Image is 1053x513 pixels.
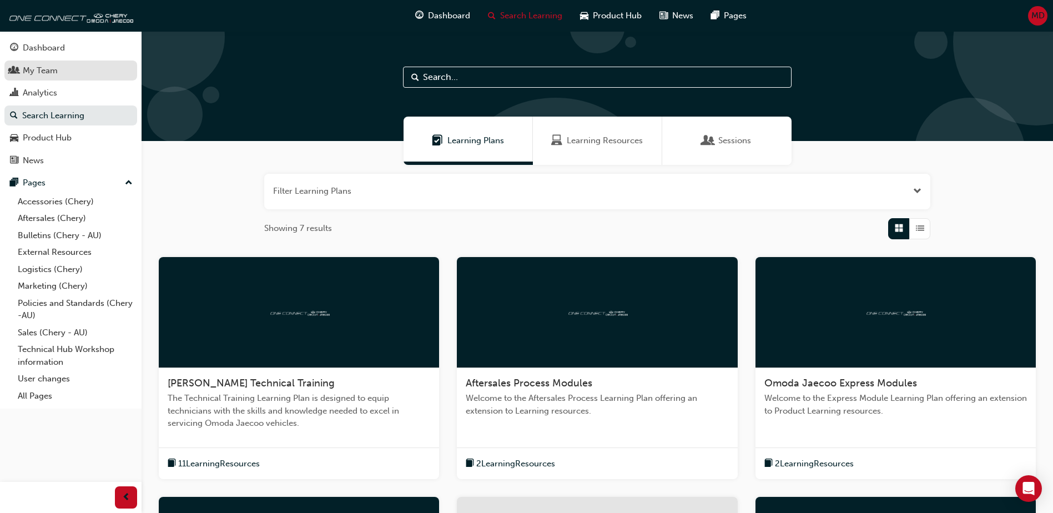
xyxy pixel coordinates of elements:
[403,67,792,88] input: Search...
[4,128,137,148] a: Product Hub
[593,9,642,22] span: Product Hub
[1015,475,1042,502] div: Open Intercom Messenger
[4,105,137,126] a: Search Learning
[764,457,773,471] span: book-icon
[755,257,1036,480] a: oneconnectOmoda Jaecoo Express ModulesWelcome to the Express Module Learning Plan offering an ext...
[122,491,130,505] span: prev-icon
[13,324,137,341] a: Sales (Chery - AU)
[764,392,1027,417] span: Welcome to the Express Module Learning Plan offering an extension to Product Learning resources.
[580,9,588,23] span: car-icon
[447,134,504,147] span: Learning Plans
[23,177,46,189] div: Pages
[23,64,58,77] div: My Team
[702,4,755,27] a: pages-iconPages
[13,388,137,405] a: All Pages
[23,132,72,144] div: Product Hub
[4,83,137,103] a: Analytics
[457,257,737,480] a: oneconnectAftersales Process ModulesWelcome to the Aftersales Process Learning Plan offering an e...
[718,134,751,147] span: Sessions
[13,341,137,370] a: Technical Hub Workshop information
[23,154,44,167] div: News
[415,9,424,23] span: guage-icon
[10,66,18,76] span: people-icon
[6,4,133,27] img: oneconnect
[13,244,137,261] a: External Resources
[168,457,176,471] span: book-icon
[13,210,137,227] a: Aftersales (Chery)
[178,457,260,470] span: 11 Learning Resources
[13,193,137,210] a: Accessories (Chery)
[4,61,137,81] a: My Team
[4,150,137,171] a: News
[4,36,137,173] button: DashboardMy TeamAnalyticsSearch LearningProduct HubNews
[662,117,792,165] a: SessionsSessions
[264,222,332,235] span: Showing 7 results
[551,134,562,147] span: Learning Resources
[10,111,18,121] span: search-icon
[168,392,430,430] span: The Technical Training Learning Plan is designed to equip technicians with the skills and knowled...
[651,4,702,27] a: news-iconNews
[10,178,18,188] span: pages-icon
[1028,6,1047,26] button: MD
[916,222,924,235] span: List
[895,222,903,235] span: Grid
[10,156,18,166] span: news-icon
[775,457,854,470] span: 2 Learning Resources
[488,9,496,23] span: search-icon
[466,377,592,389] span: Aftersales Process Modules
[168,457,260,471] button: book-icon11LearningResources
[269,306,330,317] img: oneconnect
[466,392,728,417] span: Welcome to the Aftersales Process Learning Plan offering an extension to Learning resources.
[703,134,714,147] span: Sessions
[865,306,926,317] img: oneconnect
[913,185,921,198] button: Open the filter
[571,4,651,27] a: car-iconProduct Hub
[672,9,693,22] span: News
[1031,9,1045,22] span: MD
[13,295,137,324] a: Policies and Standards (Chery -AU)
[724,9,747,22] span: Pages
[10,43,18,53] span: guage-icon
[500,9,562,22] span: Search Learning
[13,261,137,278] a: Logistics (Chery)
[4,38,137,58] a: Dashboard
[428,9,470,22] span: Dashboard
[567,134,643,147] span: Learning Resources
[125,176,133,190] span: up-icon
[476,457,555,470] span: 2 Learning Resources
[13,227,137,244] a: Bulletins (Chery - AU)
[404,117,533,165] a: Learning PlansLearning Plans
[659,9,668,23] span: news-icon
[4,173,137,193] button: Pages
[159,257,439,480] a: oneconnect[PERSON_NAME] Technical TrainingThe Technical Training Learning Plan is designed to equ...
[10,88,18,98] span: chart-icon
[711,9,719,23] span: pages-icon
[10,133,18,143] span: car-icon
[567,306,628,317] img: oneconnect
[13,370,137,388] a: User changes
[764,457,854,471] button: book-icon2LearningResources
[13,278,137,295] a: Marketing (Chery)
[411,71,419,84] span: Search
[168,377,335,389] span: [PERSON_NAME] Technical Training
[23,87,57,99] div: Analytics
[406,4,479,27] a: guage-iconDashboard
[533,117,662,165] a: Learning ResourcesLearning Resources
[466,457,555,471] button: book-icon2LearningResources
[466,457,474,471] span: book-icon
[764,377,917,389] span: Omoda Jaecoo Express Modules
[479,4,571,27] a: search-iconSearch Learning
[432,134,443,147] span: Learning Plans
[23,42,65,54] div: Dashboard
